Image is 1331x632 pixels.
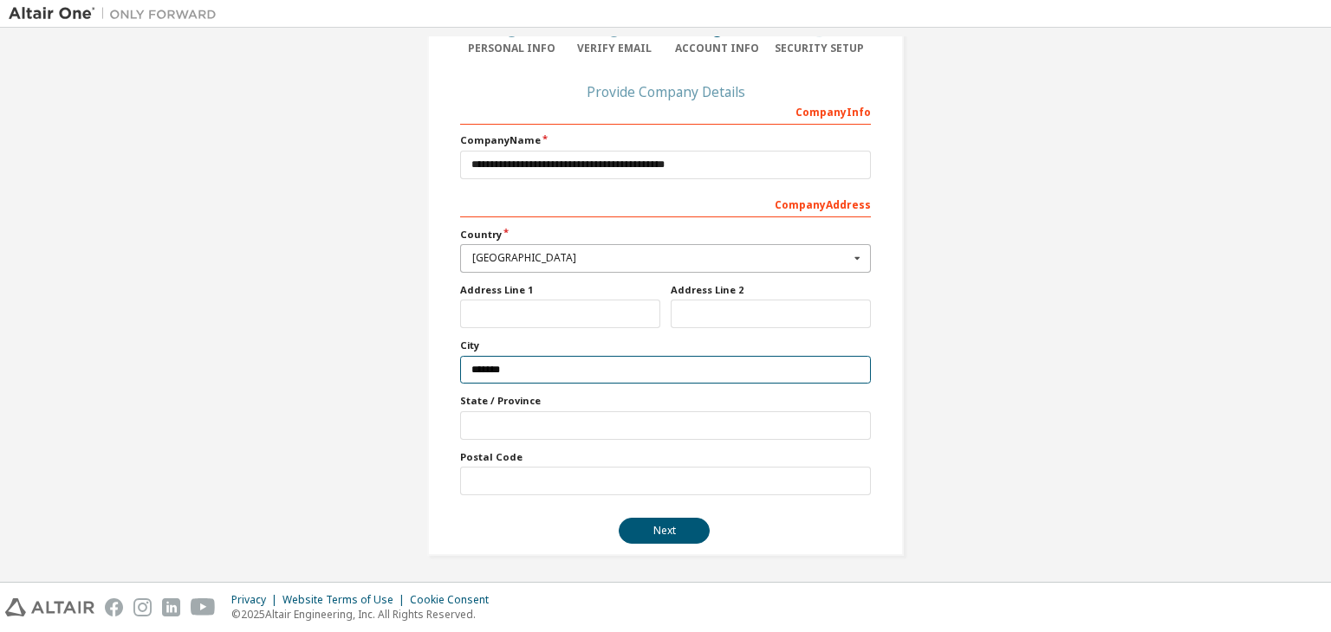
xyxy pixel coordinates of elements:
[231,607,499,622] p: © 2025 Altair Engineering, Inc. All Rights Reserved.
[410,593,499,607] div: Cookie Consent
[671,283,871,297] label: Address Line 2
[460,394,871,408] label: State / Province
[665,42,769,55] div: Account Info
[191,598,216,616] img: youtube.svg
[460,133,871,147] label: Company Name
[231,593,282,607] div: Privacy
[162,598,180,616] img: linkedin.svg
[563,42,666,55] div: Verify Email
[282,593,410,607] div: Website Terms of Use
[5,598,94,616] img: altair_logo.svg
[9,5,225,23] img: Altair One
[460,450,871,464] label: Postal Code
[460,97,871,125] div: Company Info
[460,228,871,242] label: Country
[472,253,849,263] div: [GEOGRAPHIC_DATA]
[460,87,871,97] div: Provide Company Details
[769,42,872,55] div: Security Setup
[133,598,152,616] img: instagram.svg
[460,190,871,217] div: Company Address
[460,42,563,55] div: Personal Info
[105,598,123,616] img: facebook.svg
[460,339,871,352] label: City
[619,518,710,544] button: Next
[460,283,660,297] label: Address Line 1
